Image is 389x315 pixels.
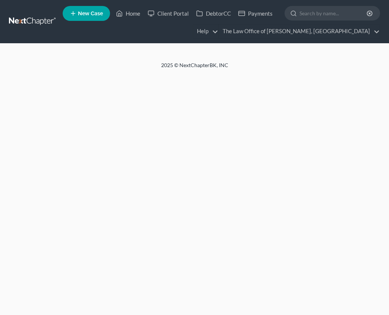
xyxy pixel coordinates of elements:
[299,6,368,20] input: Search by name...
[193,25,218,38] a: Help
[78,11,103,16] span: New Case
[235,7,276,20] a: Payments
[16,62,374,75] div: 2025 © NextChapterBK, INC
[144,7,192,20] a: Client Portal
[192,7,235,20] a: DebtorCC
[219,25,380,38] a: The Law Office of [PERSON_NAME], [GEOGRAPHIC_DATA]
[112,7,144,20] a: Home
